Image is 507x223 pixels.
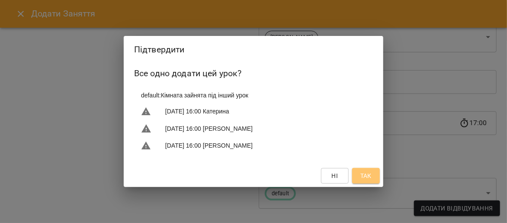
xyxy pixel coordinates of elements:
[321,168,349,184] button: Ні
[352,168,380,184] button: Так
[134,103,373,120] li: [DATE] 16:00 Катерина
[134,120,373,137] li: [DATE] 16:00 [PERSON_NAME]
[332,171,338,181] span: Ні
[360,171,372,181] span: Так
[134,67,373,80] h6: Все одно додати цей урок?
[134,43,373,56] h2: Підтвердити
[134,87,373,103] li: default : Кімната зайнята під інший урок
[134,137,373,155] li: [DATE] 16:00 [PERSON_NAME]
